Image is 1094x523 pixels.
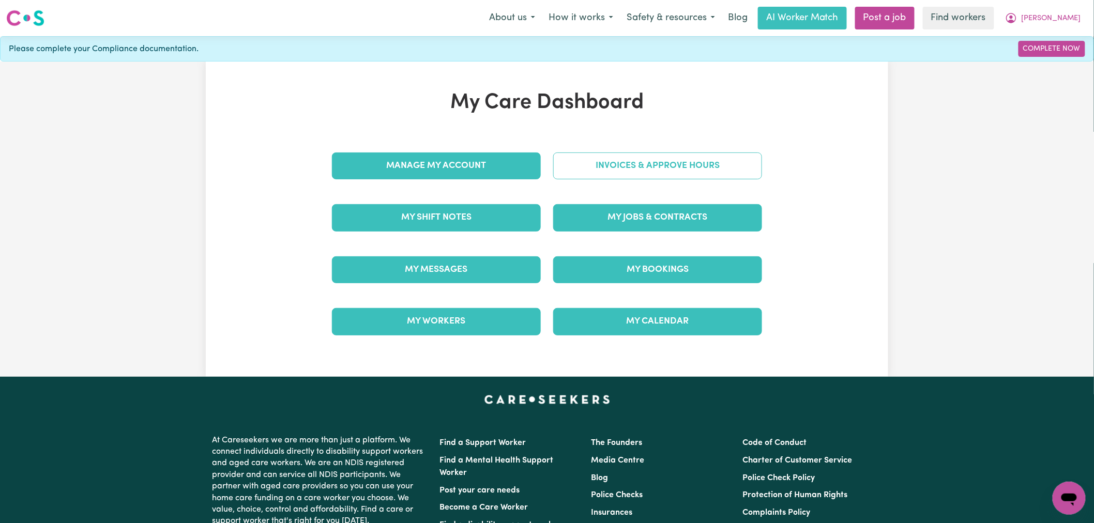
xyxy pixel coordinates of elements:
[1022,13,1081,24] span: [PERSON_NAME]
[553,256,762,283] a: My Bookings
[591,474,608,482] a: Blog
[484,395,610,404] a: Careseekers home page
[923,7,994,29] a: Find workers
[591,456,644,465] a: Media Centre
[1019,41,1085,57] a: Complete Now
[332,308,541,335] a: My Workers
[439,503,528,512] a: Become a Care Worker
[542,7,620,29] button: How it works
[743,509,811,517] a: Complaints Policy
[591,439,642,447] a: The Founders
[998,7,1088,29] button: My Account
[743,491,848,499] a: Protection of Human Rights
[553,152,762,179] a: Invoices & Approve Hours
[439,486,520,495] a: Post your care needs
[591,509,632,517] a: Insurances
[439,439,526,447] a: Find a Support Worker
[722,7,754,29] a: Blog
[591,491,643,499] a: Police Checks
[332,204,541,231] a: My Shift Notes
[332,152,541,179] a: Manage My Account
[620,7,722,29] button: Safety & resources
[9,43,199,55] span: Please complete your Compliance documentation.
[758,7,847,29] a: AI Worker Match
[743,456,853,465] a: Charter of Customer Service
[326,90,768,115] h1: My Care Dashboard
[1053,482,1086,515] iframe: Button to launch messaging window
[743,474,815,482] a: Police Check Policy
[332,256,541,283] a: My Messages
[553,308,762,335] a: My Calendar
[553,204,762,231] a: My Jobs & Contracts
[6,9,44,27] img: Careseekers logo
[743,439,807,447] a: Code of Conduct
[6,6,44,30] a: Careseekers logo
[439,456,553,477] a: Find a Mental Health Support Worker
[855,7,915,29] a: Post a job
[482,7,542,29] button: About us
